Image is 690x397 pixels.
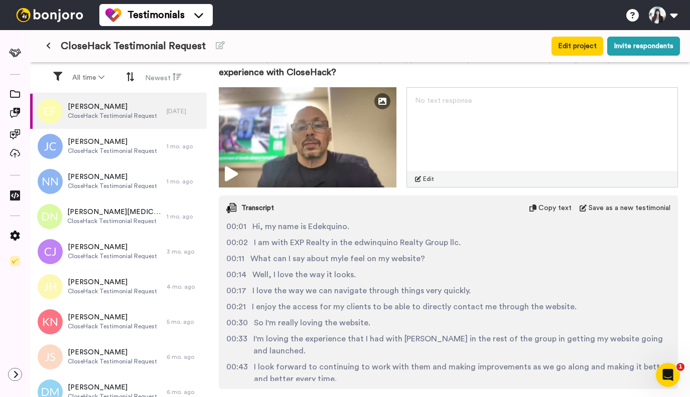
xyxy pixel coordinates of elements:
a: [PERSON_NAME]CloseHack Testimonial Request[DATE] [30,94,207,129]
span: No text response [415,97,472,104]
a: [PERSON_NAME]CloseHack Testimonial Request1 mo. ago [30,129,207,164]
span: CloseHack Testimonial Request [68,287,157,295]
span: CloseHack Testimonial Request [61,39,206,53]
span: Well, I love the way it looks. [252,269,356,281]
img: nn.png [38,169,63,194]
span: 00:21 [226,301,246,313]
span: [PERSON_NAME] [68,382,157,392]
span: I am with EXP Realty in the edwinquino Realty Group llc. [254,237,461,249]
span: CloseHack Testimonial Request [68,147,157,155]
span: 00:30 [226,317,248,329]
span: Hi, my name is Edekquino. [252,221,349,233]
span: Copy text [538,203,572,213]
span: 00:11 [226,253,244,265]
span: CloseHack Testimonial Request [67,217,162,225]
iframe: Intercom live chat [656,363,680,387]
button: Edit project [551,37,603,56]
span: [PERSON_NAME][MEDICAL_DATA] [67,207,162,217]
a: [PERSON_NAME]CloseHack Testimonial Request3 mo. ago [30,234,207,269]
a: [PERSON_NAME]CloseHack Testimonial Request1 mo. ago [30,164,207,199]
span: [PERSON_NAME] [68,137,157,147]
div: 1 mo. ago [167,213,202,221]
span: So I'm really loving the website. [254,317,370,329]
span: 00:02 [226,237,248,249]
span: [PERSON_NAME] [68,277,157,287]
span: [PERSON_NAME] [68,242,157,252]
span: CloseHack Testimonial Request [68,182,157,190]
a: [PERSON_NAME]CloseHack Testimonial Request4 mo. ago [30,269,207,304]
span: I love the way we can navigate through things very quickly. [252,285,471,297]
span: CloseHack Testimonial Request [68,322,157,330]
button: All time [66,69,110,87]
img: c29c001f-ea24-41f7-89bb-5b8b725e0e95-thumbnail_full-1757114798.jpg [219,87,396,187]
span: 00:14 [226,269,246,281]
span: CloseHack Testimonial Request [68,252,157,260]
div: 1 mo. ago [167,142,202,150]
span: [PERSON_NAME] [68,312,157,322]
div: 1 mo. ago [167,177,202,185]
a: [PERSON_NAME]CloseHack Testimonial Request5 mo. ago [30,304,207,339]
img: bj-logo-header-white.svg [12,8,87,22]
span: CloseHack Testimonial Request [68,112,157,120]
div: 6 mo. ago [167,353,202,361]
img: Checklist.svg [10,256,20,266]
span: 00:17 [226,285,246,297]
img: kn.png [38,309,63,334]
span: CloseHack Testimonial Request [68,357,157,365]
img: js.png [38,344,63,369]
img: cj.png [38,239,63,264]
span: Testimonials [127,8,185,22]
span: I look forward to continuing to work with them and making improvements as we go along and making ... [254,361,670,385]
a: [PERSON_NAME][MEDICAL_DATA]CloseHack Testimonial Request1 mo. ago [30,199,207,234]
img: transcript.svg [226,203,236,213]
div: [DATE] [167,107,202,115]
button: Invite respondents [607,37,680,56]
span: [PERSON_NAME] [68,347,157,357]
span: Save as a new testimonial [589,203,670,213]
button: Newest [139,68,188,87]
span: [PERSON_NAME] [68,172,157,182]
span: Transcript [241,203,274,213]
div: 6 mo. ago [167,388,202,396]
span: 00:01 [226,221,246,233]
div: 4 mo. ago [167,283,202,291]
span: I enjoy the access for my clients to be able to directly contact me through the website. [252,301,577,313]
a: [PERSON_NAME]CloseHack Testimonial Request6 mo. ago [30,339,207,374]
span: 00:33 [226,333,247,357]
img: dn.png [37,204,62,229]
img: jc.png [38,134,63,159]
span: I'm loving the experience that I had with [PERSON_NAME] in the rest of the group in getting my we... [253,333,670,357]
div: 5 mo. ago [167,318,202,326]
span: 1 [676,363,684,371]
img: tm-color.svg [105,7,121,23]
span: What can I say about myle feel on my website? [250,253,425,265]
div: 3 mo. ago [167,248,202,256]
img: jh.png [38,274,63,299]
img: ef.png [38,99,63,124]
span: Edit [423,175,434,183]
span: [PERSON_NAME] [68,102,157,112]
span: 00:43 [226,361,248,385]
